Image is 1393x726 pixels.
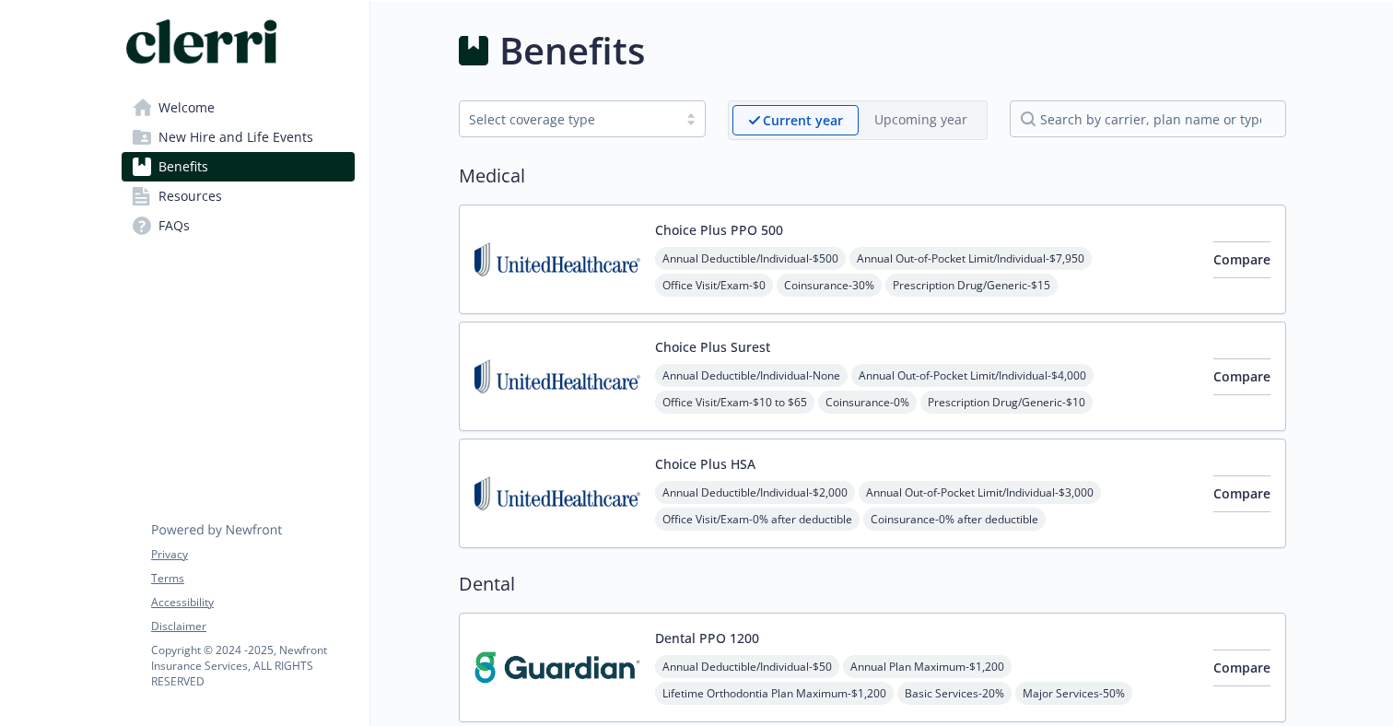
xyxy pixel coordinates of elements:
[158,93,215,123] span: Welcome
[1213,659,1270,676] span: Compare
[122,181,355,211] a: Resources
[655,337,770,357] button: Choice Plus Surest
[874,110,967,129] p: Upcoming year
[849,247,1092,270] span: Annual Out-of-Pocket Limit/Individual - $7,950
[885,274,1058,297] span: Prescription Drug/Generic - $15
[1213,475,1270,512] button: Compare
[897,682,1012,705] span: Basic Services - 20%
[818,391,917,414] span: Coinsurance - 0%
[151,594,354,611] a: Accessibility
[859,105,983,135] span: Upcoming year
[655,682,894,705] span: Lifetime Orthodontia Plan Maximum - $1,200
[122,211,355,240] a: FAQs
[1213,650,1270,686] button: Compare
[151,618,354,635] a: Disclaimer
[151,570,354,587] a: Terms
[469,110,668,129] div: Select coverage type
[655,364,848,387] span: Annual Deductible/Individual - None
[655,454,755,474] button: Choice Plus HSA
[843,655,1012,678] span: Annual Plan Maximum - $1,200
[499,23,645,78] h1: Benefits
[655,274,773,297] span: Office Visit/Exam - $0
[763,111,843,130] p: Current year
[655,628,759,648] button: Dental PPO 1200
[158,211,190,240] span: FAQs
[920,391,1093,414] span: Prescription Drug/Generic - $10
[1213,358,1270,395] button: Compare
[655,391,814,414] span: Office Visit/Exam - $10 to $65
[655,655,839,678] span: Annual Deductible/Individual - $50
[474,220,640,299] img: United Healthcare Insurance Company carrier logo
[655,220,783,240] button: Choice Plus PPO 500
[459,162,1286,190] h2: Medical
[122,123,355,152] a: New Hire and Life Events
[655,247,846,270] span: Annual Deductible/Individual - $500
[1213,241,1270,278] button: Compare
[474,628,640,707] img: Guardian carrier logo
[777,274,882,297] span: Coinsurance - 30%
[151,642,354,689] p: Copyright © 2024 - 2025 , Newfront Insurance Services, ALL RIGHTS RESERVED
[122,152,355,181] a: Benefits
[122,93,355,123] a: Welcome
[151,546,354,563] a: Privacy
[158,152,208,181] span: Benefits
[158,123,313,152] span: New Hire and Life Events
[851,364,1094,387] span: Annual Out-of-Pocket Limit/Individual - $4,000
[1010,100,1286,137] input: search by carrier, plan name or type
[474,337,640,416] img: United Healthcare Insurance Company carrier logo
[474,454,640,533] img: United Healthcare Insurance Company carrier logo
[1213,368,1270,385] span: Compare
[158,181,222,211] span: Resources
[1213,485,1270,502] span: Compare
[655,481,855,504] span: Annual Deductible/Individual - $2,000
[1015,682,1132,705] span: Major Services - 50%
[859,481,1101,504] span: Annual Out-of-Pocket Limit/Individual - $3,000
[863,508,1046,531] span: Coinsurance - 0% after deductible
[655,508,860,531] span: Office Visit/Exam - 0% after deductible
[459,570,1286,598] h2: Dental
[1213,251,1270,268] span: Compare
